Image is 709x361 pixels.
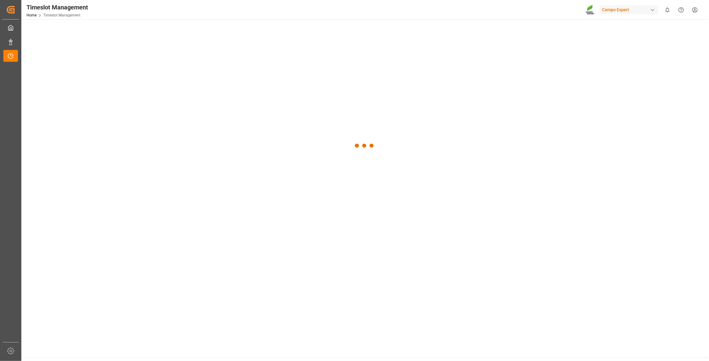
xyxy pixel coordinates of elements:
[27,3,88,12] div: Timeslot Management
[586,5,595,15] img: Screenshot%202023-09-29%20at%2010.02.21.png_1712312052.png
[674,3,688,17] button: Help Center
[661,3,674,17] button: show 0 new notifications
[600,4,661,16] button: Compo Expert
[27,13,37,17] a: Home
[600,5,658,14] div: Compo Expert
